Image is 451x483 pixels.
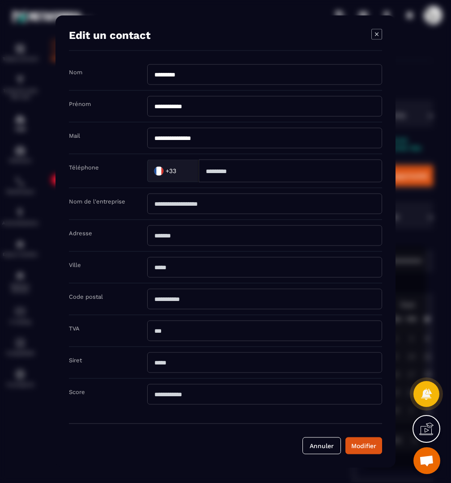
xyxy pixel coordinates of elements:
label: Nom de l'entreprise [69,198,125,205]
label: Adresse [69,230,92,237]
label: Téléphone [69,164,99,171]
label: Siret [69,357,82,364]
h4: Edit un contact [69,29,150,42]
span: +33 [166,166,176,175]
label: Code postal [69,293,103,300]
button: Modifier [345,437,382,454]
input: Search for option [178,164,189,178]
img: Country Flag [150,162,168,180]
label: Score [69,389,85,395]
label: Ville [69,262,81,268]
div: Search for option [147,160,199,182]
button: Annuler [302,437,341,454]
label: Nom [69,69,82,76]
label: Mail [69,132,80,139]
div: Ouvrir le chat [413,447,440,474]
label: TVA [69,325,80,332]
label: Prénom [69,101,91,107]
